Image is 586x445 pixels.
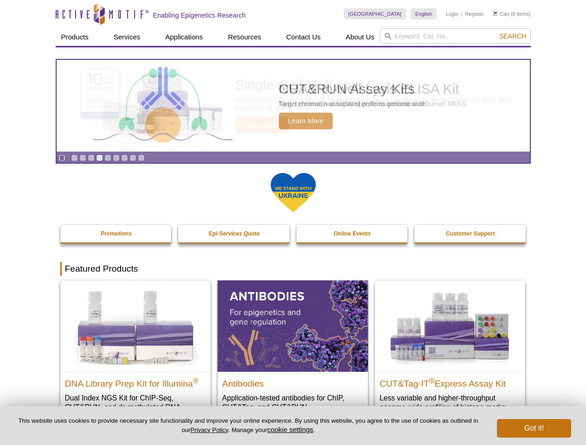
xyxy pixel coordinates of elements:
strong: Epi-Services Quote [209,230,260,237]
a: Customer Support [414,225,527,242]
img: Your Cart [493,11,497,16]
a: Register [465,11,484,17]
a: Applications [160,28,208,46]
li: | [461,8,463,19]
a: About Us [340,28,380,46]
p: Target chromatin-associated proteins genome wide. [279,100,428,108]
a: Resources [222,28,267,46]
p: Dual Index NGS Kit for ChIP-Seq, CUT&RUN, and ds methylated DNA assays. [65,393,206,421]
img: We Stand With Ukraine [270,172,316,213]
img: CUT&Tag-IT® Express Assay Kit [375,280,525,371]
button: Search [496,32,529,40]
a: Go to slide 6 [113,154,120,161]
p: Application-tested antibodies for ChIP, CUT&Tag, and CUT&RUN. [222,393,363,412]
a: CUT&RUN Assay Kits CUT&RUN Assay Kits Target chromatin-associated proteins genome wide. Learn More [57,60,530,152]
button: Got it! [497,419,571,438]
h2: Antibodies [222,375,363,388]
h2: CUT&RUN Assay Kits [279,82,428,96]
a: Go to slide 2 [79,154,86,161]
a: DNA Library Prep Kit for Illumina DNA Library Prep Kit for Illumina® Dual Index NGS Kit for ChIP-... [60,280,211,430]
p: Less variable and higher-throughput genome-wide profiling of histone marks​. [380,393,521,412]
span: Learn More [279,113,333,129]
a: Contact Us [281,28,326,46]
a: Go to slide 3 [88,154,95,161]
img: DNA Library Prep Kit for Illumina [60,280,211,371]
a: Online Events [296,225,409,242]
a: Privacy Policy [190,426,228,433]
article: CUT&RUN Assay Kits [57,60,530,152]
li: (0 items) [493,8,531,19]
a: Login [446,11,458,17]
strong: Customer Support [446,230,495,237]
a: Go to slide 5 [104,154,111,161]
a: Go to slide 9 [138,154,145,161]
strong: Online Events [334,230,371,237]
a: English [411,8,437,19]
a: Products [56,28,94,46]
a: Promotions [60,225,173,242]
a: CUT&Tag-IT® Express Assay Kit CUT&Tag-IT®Express Assay Kit Less variable and higher-throughput ge... [375,280,525,421]
sup: ® [193,376,199,384]
strong: Promotions [101,230,132,237]
h2: Featured Products [60,262,526,276]
a: Toggle autoplay [58,154,65,161]
a: Go to slide 1 [71,154,78,161]
h2: CUT&Tag-IT Express Assay Kit [380,375,521,388]
p: This website uses cookies to provide necessary site functionality and improve your online experie... [15,417,482,434]
span: Search [499,32,526,40]
a: Cart [493,11,509,17]
a: All Antibodies Antibodies Application-tested antibodies for ChIP, CUT&Tag, and CUT&RUN. [218,280,368,421]
a: Services [108,28,146,46]
a: Epi-Services Quote [178,225,290,242]
h2: Enabling Epigenetics Research [153,11,246,19]
button: cookie settings [267,426,313,433]
sup: ® [429,376,435,384]
img: All Antibodies [218,280,368,371]
h2: DNA Library Prep Kit for Illumina [65,375,206,388]
a: Go to slide 8 [129,154,136,161]
a: [GEOGRAPHIC_DATA] [344,8,406,19]
img: CUT&RUN Assay Kits [93,64,232,148]
a: Go to slide 4 [96,154,103,161]
a: Go to slide 7 [121,154,128,161]
input: Keyword, Cat. No. [380,28,531,44]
